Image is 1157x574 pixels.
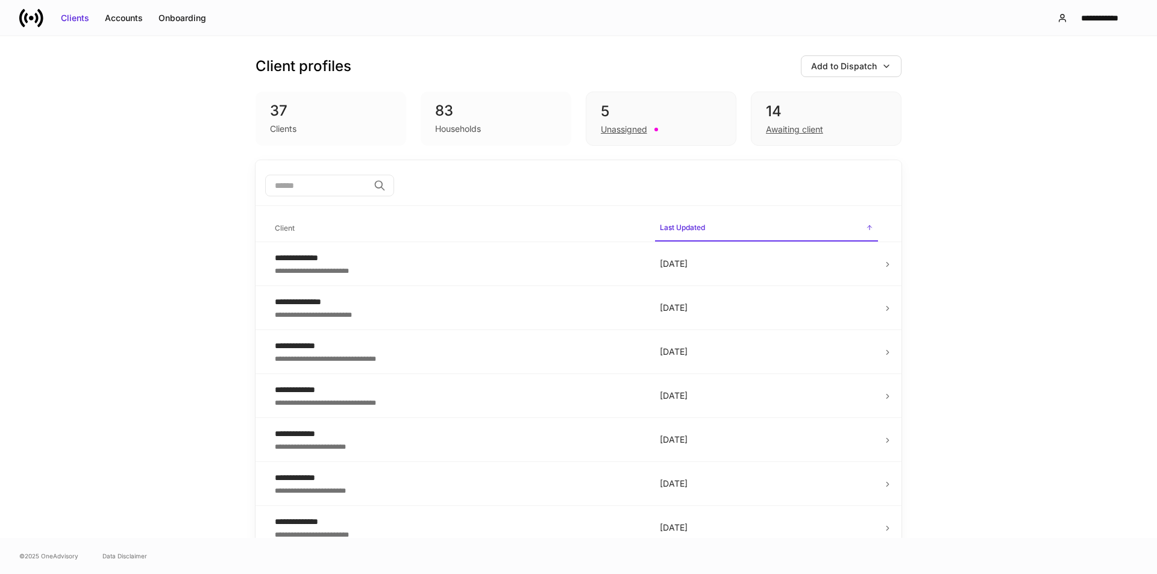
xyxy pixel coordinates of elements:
[751,92,901,146] div: 14Awaiting client
[270,216,645,241] span: Client
[61,12,89,24] div: Clients
[275,222,295,234] h6: Client
[586,92,736,146] div: 5Unassigned
[102,551,147,561] a: Data Disclaimer
[660,522,873,534] p: [DATE]
[435,123,481,135] div: Households
[601,102,721,121] div: 5
[660,478,873,490] p: [DATE]
[105,12,143,24] div: Accounts
[53,8,97,28] button: Clients
[660,302,873,314] p: [DATE]
[811,60,877,72] div: Add to Dispatch
[435,101,557,120] div: 83
[660,434,873,446] p: [DATE]
[151,8,214,28] button: Onboarding
[660,222,705,233] h6: Last Updated
[97,8,151,28] button: Accounts
[660,258,873,270] p: [DATE]
[766,123,823,136] div: Awaiting client
[601,123,647,136] div: Unassigned
[256,57,351,76] h3: Client profiles
[270,101,392,120] div: 37
[655,216,878,242] span: Last Updated
[158,12,206,24] div: Onboarding
[660,390,873,402] p: [DATE]
[270,123,296,135] div: Clients
[660,346,873,358] p: [DATE]
[801,55,901,77] button: Add to Dispatch
[766,102,886,121] div: 14
[19,551,78,561] span: © 2025 OneAdvisory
